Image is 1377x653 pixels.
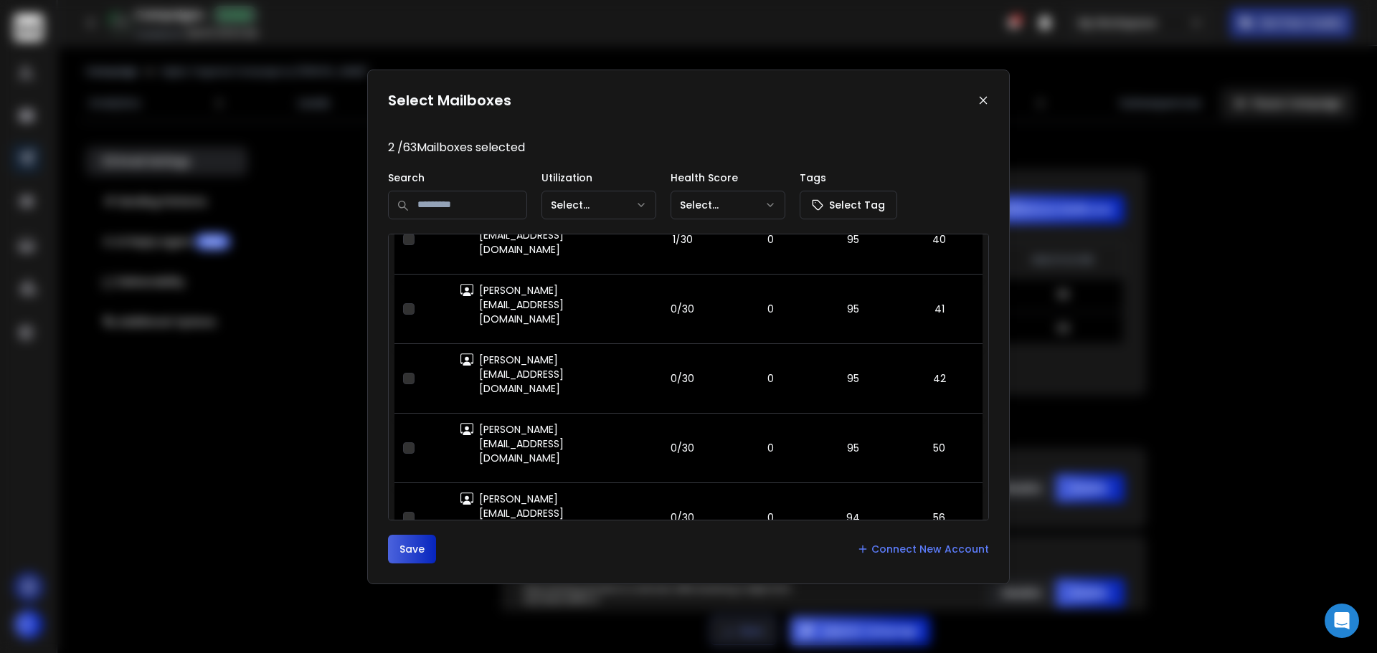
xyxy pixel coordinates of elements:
button: Select Tag [800,191,897,219]
td: 50 [896,414,983,483]
button: Select... [541,191,656,219]
p: [PERSON_NAME][EMAIL_ADDRESS][DOMAIN_NAME] [479,283,625,326]
p: 2 / 63 Mailboxes selected [388,139,989,156]
p: Health Score [671,171,785,185]
button: Save [388,535,436,563]
p: 0 [740,302,801,316]
p: [PERSON_NAME][EMAIL_ADDRESS][DOMAIN_NAME] [479,422,625,465]
td: 95 [810,414,896,483]
button: Select... [671,191,785,219]
td: 0/30 [633,483,732,553]
td: 0/30 [633,414,732,483]
p: Utilization [541,171,656,185]
p: [PERSON_NAME][EMAIL_ADDRESS][DOMAIN_NAME] [479,492,625,535]
p: Search [388,171,527,185]
td: 95 [810,275,896,344]
p: 0 [740,371,801,386]
td: 41 [896,275,983,344]
td: 95 [810,344,896,414]
a: Connect New Account [857,542,989,556]
p: [PERSON_NAME][EMAIL_ADDRESS][DOMAIN_NAME] [479,353,625,396]
p: [PERSON_NAME][EMAIL_ADDRESS][DOMAIN_NAME] [479,214,625,257]
p: 0 [740,441,801,455]
p: 0 [740,232,801,247]
td: 95 [810,205,896,275]
td: 0/30 [633,275,732,344]
td: 56 [896,483,983,553]
p: Tags [800,171,897,185]
td: 1/30 [633,205,732,275]
h1: Select Mailboxes [388,90,511,110]
td: 0/30 [633,344,732,414]
td: 40 [896,205,983,275]
p: 0 [740,510,801,525]
td: 42 [896,344,983,414]
td: 94 [810,483,896,553]
div: Open Intercom Messenger [1325,604,1359,638]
